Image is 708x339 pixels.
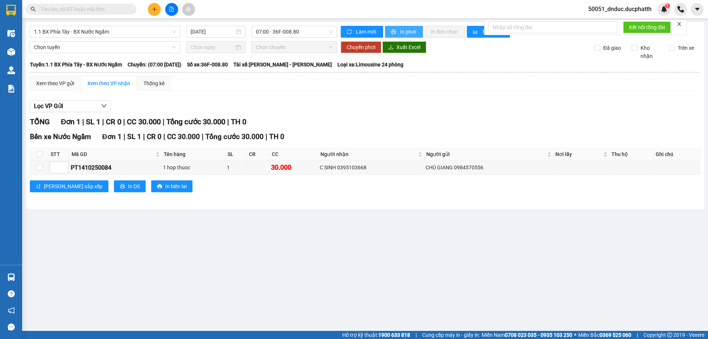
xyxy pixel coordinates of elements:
th: CC [270,148,319,160]
button: Lọc VP Gửi [30,100,111,112]
input: Tìm tên, số ĐT hoặc mã đơn [41,5,128,13]
span: Làm mới [356,28,377,36]
button: downloadXuất Excel [382,41,426,53]
span: printer [391,29,397,35]
span: | [163,117,164,126]
span: Tổng cước 30.000 [166,117,225,126]
span: Loại xe: Limousine 24 phòng [337,60,403,69]
button: aim [182,3,195,16]
span: printer [157,184,162,190]
span: close [677,21,682,27]
img: warehouse-icon [7,273,15,281]
button: In đơn chọn [425,26,465,38]
span: | [123,117,125,126]
span: | [637,331,638,339]
button: sort-ascending[PERSON_NAME] sắp xếp [30,180,108,192]
th: CR [247,148,270,160]
span: | [124,132,125,141]
button: printerIn phơi [385,26,423,38]
span: caret-down [694,6,701,13]
img: warehouse-icon [7,48,15,56]
div: 30.000 [271,162,317,173]
span: SL 1 [127,132,141,141]
span: Người nhận [320,150,416,158]
span: notification [8,307,15,314]
button: printerIn DS [114,180,146,192]
span: | [102,117,104,126]
span: TH 0 [269,132,284,141]
span: Nơi lấy [555,150,602,158]
span: Miền Bắc [578,331,631,339]
span: Bến xe Nước Ngầm [30,132,91,141]
th: Tên hàng [162,148,226,160]
span: Chọn chuyến [256,42,333,53]
span: Đơn 1 [102,132,122,141]
button: bar-chartThống kê [467,26,510,38]
button: syncLàm mới [341,26,383,38]
span: [PERSON_NAME] sắp xếp [44,182,103,190]
span: Người gửi [426,150,546,158]
span: Lọc VP Gửi [34,101,63,111]
span: Tổng cước 30.000 [205,132,264,141]
input: 14/10/2025 [191,28,235,36]
th: Thu hộ [610,148,654,160]
span: bar-chart [473,29,479,35]
img: logo-vxr [6,5,16,16]
span: question-circle [8,290,15,297]
span: ⚪️ [574,333,576,336]
button: caret-down [691,3,704,16]
span: 50051_dnduc.ducphatth [582,4,657,14]
th: SL [226,148,247,160]
span: Tài xế: [PERSON_NAME] - [PERSON_NAME] [233,60,332,69]
span: | [143,132,145,141]
span: | [265,132,267,141]
span: TH 0 [231,117,246,126]
span: Số xe: 36F-008.80 [187,60,228,69]
div: C SINH 0395103668 [320,163,423,172]
span: 1 [666,3,669,8]
button: Kết nối tổng đài [623,21,671,33]
span: CR 0 [147,132,162,141]
span: | [416,331,417,339]
span: message [8,324,15,331]
button: plus [148,3,161,16]
button: file-add [165,3,178,16]
span: In biên lai [165,182,187,190]
input: Nhập số tổng đài [488,21,617,33]
div: Xem theo VP nhận [87,79,130,87]
div: Xem theo VP gửi [36,79,74,87]
img: phone-icon [677,6,684,13]
span: Đơn 1 [61,117,80,126]
div: CHÚ GIANG 0984570556 [426,163,552,172]
strong: 1900 633 818 [378,332,410,338]
span: | [202,132,204,141]
strong: 0369 525 060 [600,332,631,338]
span: Chọn tuyến [34,42,176,53]
span: search [31,7,36,12]
span: Trên xe [675,44,697,52]
span: In phơi [400,28,417,36]
img: icon-new-feature [661,6,667,13]
span: aim [186,7,191,12]
img: solution-icon [7,85,15,93]
div: 1 hop thuoc [163,163,224,172]
span: CC 30.000 [127,117,161,126]
input: Chọn ngày [191,43,235,51]
b: Tuyến: 1.1 BX Phía Tây - BX Nước Ngầm [30,62,122,68]
span: printer [120,184,125,190]
span: copyright [667,332,672,338]
span: Cung cấp máy in - giấy in: [422,331,480,339]
button: Chuyển phơi [341,41,381,53]
span: CC 30.000 [167,132,200,141]
span: | [82,117,84,126]
span: Đã giao [600,44,624,52]
span: sort-ascending [36,184,41,190]
img: warehouse-icon [7,66,15,74]
span: CR 0 [106,117,121,126]
th: STT [49,148,70,160]
span: In DS [128,182,140,190]
span: TỔNG [30,117,50,126]
sup: 1 [665,3,670,8]
span: file-add [169,7,174,12]
span: Hỗ trợ kỹ thuật: [342,331,410,339]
